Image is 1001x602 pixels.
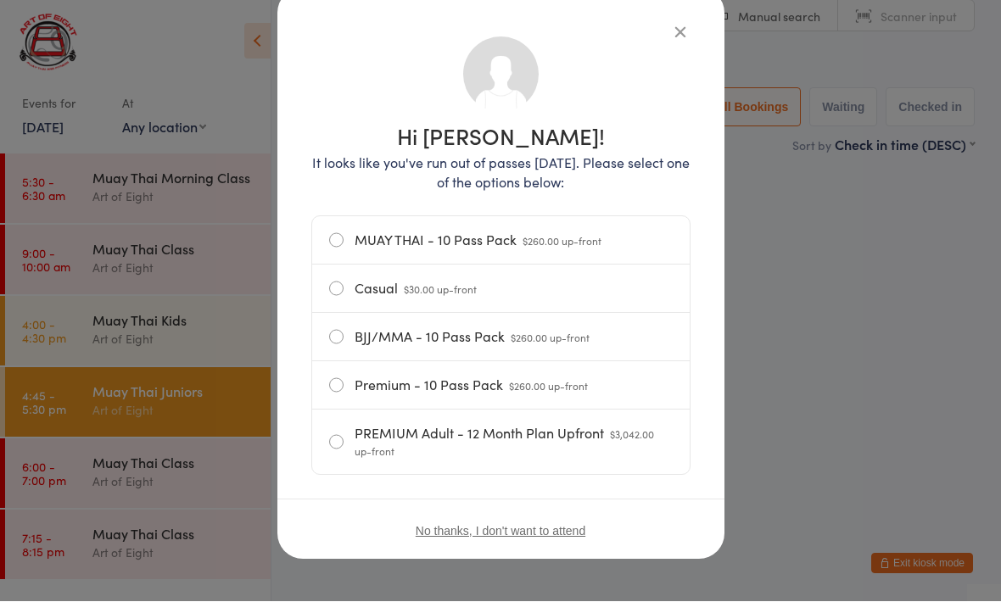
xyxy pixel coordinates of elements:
h1: Hi [PERSON_NAME]! [311,125,691,148]
p: It looks like you've run out of passes [DATE]. Please select one of the options below: [311,153,691,192]
label: MUAY THAI - 10 Pass Pack [329,217,673,265]
label: Casual [329,265,673,313]
label: PREMIUM Adult - 12 Month Plan Upfront [329,410,673,475]
span: $260.00 up-front [523,234,601,248]
img: no_photo.png [461,36,540,114]
span: $260.00 up-front [509,379,588,393]
span: $30.00 up-front [404,282,477,297]
label: BJJ/MMA - 10 Pass Pack [329,314,673,361]
span: $260.00 up-front [511,331,590,345]
label: Premium - 10 Pass Pack [329,362,673,410]
button: No thanks, I don't want to attend [416,525,585,538]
